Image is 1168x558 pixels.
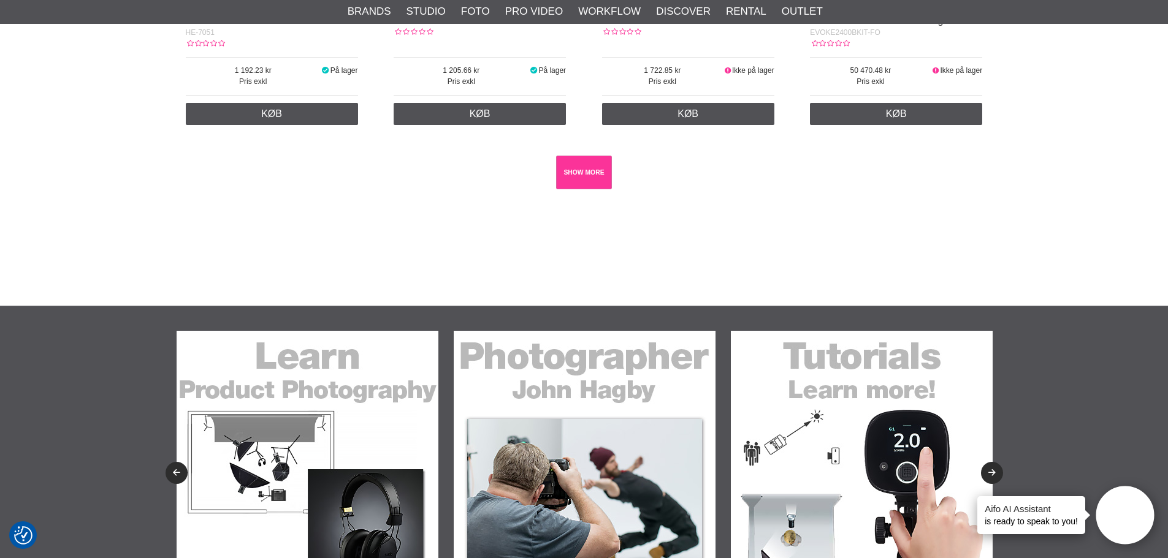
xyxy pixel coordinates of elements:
button: Next [981,462,1003,484]
span: På lager [538,66,566,75]
span: 1 722.85 [602,65,723,76]
i: På lager [529,66,539,75]
span: 1 205.66 [394,65,529,76]
div: is ready to speak to you! [977,496,1085,534]
img: Revisit consent button [14,526,32,545]
a: Studio [407,4,446,20]
span: Ikke på lager [732,66,774,75]
button: Samtykkepræferencer [14,524,32,546]
i: På lager [321,66,330,75]
span: 50 470.48 [810,65,931,76]
span: HE-7051 [186,28,215,37]
div: Kundebedømmelse: 0 [602,26,641,37]
a: Brands [348,4,391,20]
i: Ikke på lager [723,66,732,75]
a: Køb [394,103,566,125]
a: Køb [602,103,774,125]
div: Kundebedømmelse: 0 [186,38,225,49]
i: Ikke på lager [931,66,941,75]
a: Workflow [578,4,641,20]
a: Discover [656,4,711,20]
a: Køb [186,103,358,125]
span: Pris exkl [186,76,321,87]
span: Pris exkl [810,76,931,87]
div: Kundebedømmelse: 0 [394,26,433,37]
a: SHOW MORE [556,156,612,189]
a: Pro Video [505,4,563,20]
button: Previous [166,462,188,484]
a: Rental [726,4,766,20]
a: Outlet [782,4,823,20]
span: EVOKE2400BKIT-FO [810,28,880,37]
a: Foto [461,4,490,20]
span: 1 192.23 [186,65,321,76]
span: Pris exkl [394,76,529,87]
span: Ikke på lager [940,66,982,75]
a: Køb [810,103,982,125]
span: På lager [330,66,358,75]
h4: Aifo AI Assistant [985,502,1078,515]
div: Kundebedømmelse: 0 [810,38,849,49]
span: Pris exkl [602,76,723,87]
